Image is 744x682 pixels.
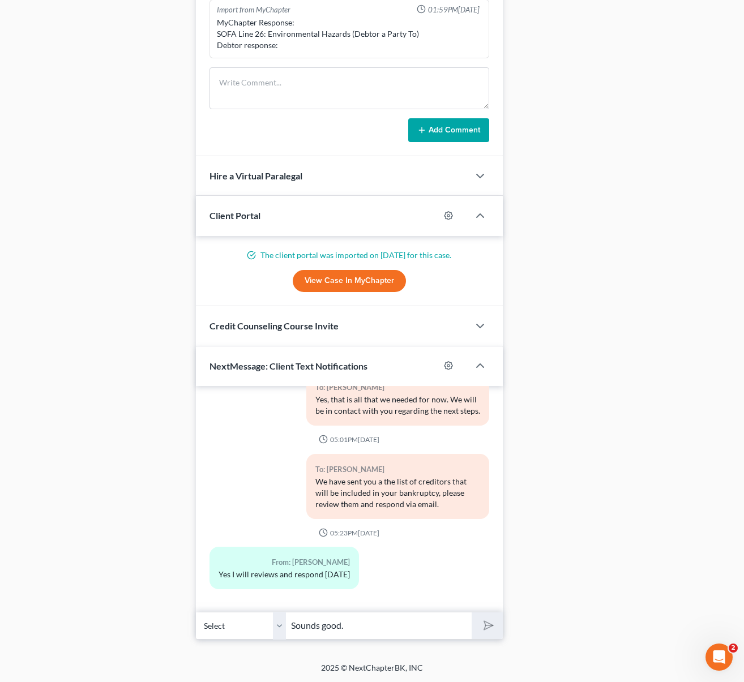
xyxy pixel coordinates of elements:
input: Say something... [287,612,472,640]
span: Client Portal [209,210,260,221]
span: 01:59PM[DATE] [428,5,480,15]
a: View Case in MyChapter [293,270,406,293]
div: To: [PERSON_NAME] [315,381,480,394]
div: MyChapter Response: SOFA Line 26: Environmental Hazards (Debtor a Party To) Debtor response: [217,17,482,51]
iframe: Intercom live chat [705,644,733,671]
div: From: [PERSON_NAME] [219,556,350,569]
span: 2 [729,644,738,653]
div: To: [PERSON_NAME] [315,463,480,476]
div: 05:01PM[DATE] [209,435,490,444]
p: The client portal was imported on [DATE] for this case. [209,250,490,261]
div: Yes I will reviews and respond [DATE] [219,569,350,580]
div: Import from MyChapter [217,5,290,15]
span: NextMessage: Client Text Notifications [209,361,367,371]
div: Yes, that is all that we needed for now. We will be in contact with you regarding the next steps. [315,394,480,417]
span: Hire a Virtual Paralegal [209,170,302,181]
button: Add Comment [408,118,489,142]
div: We have sent you a the list of creditors that will be included in your bankruptcy, please review ... [315,476,480,510]
div: 05:23PM[DATE] [209,528,490,538]
span: Credit Counseling Course Invite [209,320,339,331]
